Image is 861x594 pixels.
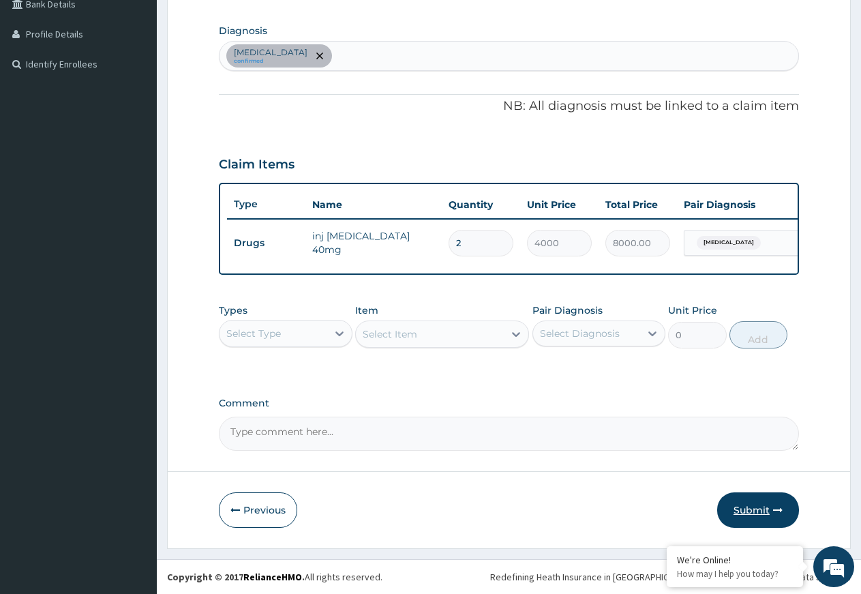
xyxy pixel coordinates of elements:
[243,571,302,583] a: RelianceHMO
[219,398,799,409] label: Comment
[490,570,851,584] div: Redefining Heath Insurance in [GEOGRAPHIC_DATA] using Telemedicine and Data Science!
[219,24,267,38] label: Diagnosis
[7,372,260,420] textarea: Type your message and hit 'Enter'
[677,568,793,580] p: How may I help you today?
[540,327,620,340] div: Select Diagnosis
[224,7,256,40] div: Minimize live chat window
[520,191,599,218] th: Unit Price
[157,559,861,594] footer: All rights reserved.
[234,58,307,65] small: confirmed
[219,305,247,316] label: Types
[234,47,307,58] p: [MEDICAL_DATA]
[227,192,305,217] th: Type
[532,303,603,317] label: Pair Diagnosis
[71,76,229,94] div: Chat with us now
[219,158,294,173] h3: Claim Items
[677,554,793,566] div: We're Online!
[25,68,55,102] img: d_794563401_company_1708531726252_794563401
[227,231,305,256] td: Drugs
[226,327,281,340] div: Select Type
[219,492,297,528] button: Previous
[442,191,520,218] th: Quantity
[305,222,442,263] td: inj [MEDICAL_DATA] 40mg
[305,191,442,218] th: Name
[677,191,827,218] th: Pair Diagnosis
[668,303,717,317] label: Unit Price
[355,303,378,317] label: Item
[167,571,305,583] strong: Copyright © 2017 .
[314,50,326,62] span: remove selection option
[717,492,799,528] button: Submit
[729,321,787,348] button: Add
[79,172,188,310] span: We're online!
[599,191,677,218] th: Total Price
[219,98,799,115] p: NB: All diagnosis must be linked to a claim item
[697,236,761,250] span: [MEDICAL_DATA]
